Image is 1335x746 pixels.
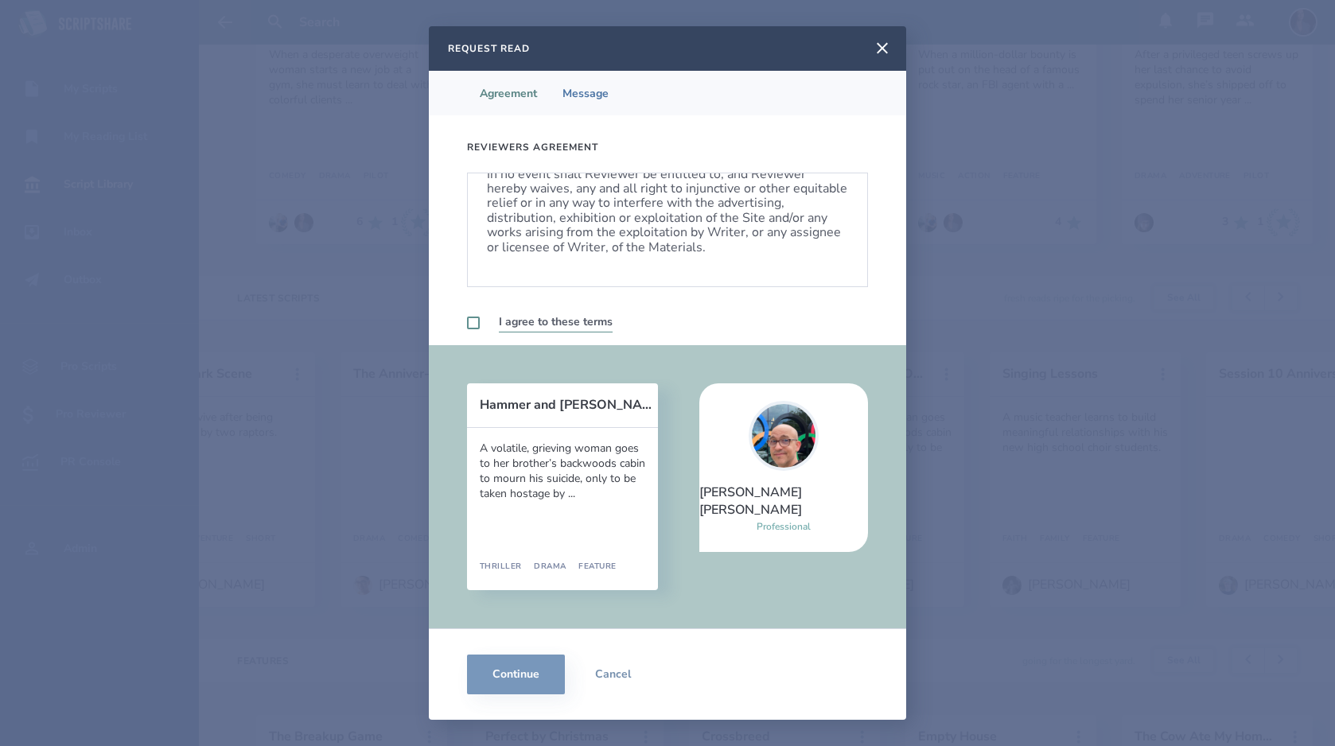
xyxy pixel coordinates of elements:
[499,313,613,332] label: I agree to these terms
[699,484,868,519] div: [PERSON_NAME] [PERSON_NAME]
[480,441,645,501] div: A volatile, grieving woman goes to her brother’s backwoods cabin to mourn his suicide, only to be...
[550,71,621,115] li: Message
[480,562,521,572] div: Thriller
[757,519,811,534] div: Professional
[521,562,566,572] div: Drama
[467,655,565,694] button: Continue
[749,401,819,471] img: user_1752875128-crop.jpg
[448,42,530,55] h2: Request Read
[566,562,616,572] div: Feature
[565,655,660,694] button: Cancel
[487,167,848,254] p: In no event shall Reviewer be entitled to, and Reviewer hereby waives, any and all right to injun...
[467,141,598,153] h3: Reviewers Agreement
[480,398,658,412] button: Hammer and [PERSON_NAME]
[467,71,550,115] li: Agreement
[699,383,868,552] a: [PERSON_NAME] [PERSON_NAME]Professional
